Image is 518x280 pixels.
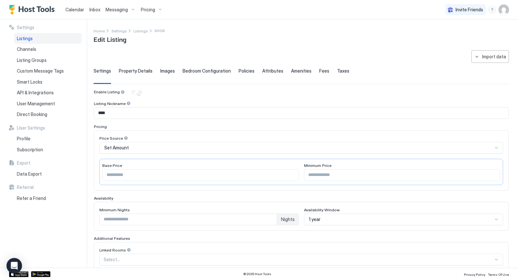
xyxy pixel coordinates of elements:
[119,68,152,74] span: Property Details
[304,163,332,168] span: Minimum Price
[65,7,84,12] span: Calendar
[94,29,105,33] span: Home
[17,136,30,142] span: Profile
[464,273,485,276] span: Privacy Policy
[243,272,271,276] span: © 2025 Host Tools
[309,216,321,222] span: 1 year
[104,145,129,151] span: Set Amount
[337,68,349,74] span: Taxes
[14,98,82,109] a: User Management
[488,271,509,277] a: Terms Of Use
[17,160,30,166] span: Export
[141,7,155,13] span: Pricing
[111,27,127,34] div: Breadcrumb
[94,236,130,241] span: Additional Features
[14,33,82,44] a: Listings
[17,184,34,190] span: Referral
[17,195,46,201] span: Refer a Friend
[100,214,277,225] input: Input Field
[14,87,82,98] a: API & Integrations
[65,6,84,13] a: Calendar
[17,68,64,74] span: Custom Message Tags
[488,273,509,276] span: Terms Of Use
[133,29,148,33] span: Listings
[154,28,165,33] span: Breadcrumb
[133,27,148,34] div: Breadcrumb
[94,124,107,129] span: Pricing
[17,25,34,30] span: Settings
[94,27,105,34] div: Breadcrumb
[14,144,82,155] a: Subscription
[464,271,485,277] a: Privacy Policy
[14,193,82,204] a: Refer a Friend
[304,207,340,212] span: Availability Window
[31,271,51,277] a: Google Play Store
[106,7,128,13] span: Messaging
[14,109,82,120] a: Direct Booking
[94,196,113,201] span: Availability
[99,248,126,252] span: Linked Rooms
[89,6,100,13] a: Inbox
[291,68,311,74] span: Amenities
[17,46,36,52] span: Channels
[17,125,45,131] span: User Settings
[17,171,42,177] span: Data Export
[183,68,231,74] span: Bedroom Configuration
[133,27,148,34] a: Listings
[111,29,127,33] span: Settings
[488,6,496,14] div: menu
[281,216,295,222] span: Nights
[160,68,175,74] span: Images
[14,44,82,55] a: Channels
[6,258,22,274] div: Open Intercom Messenger
[14,65,82,76] a: Custom Message Tags
[94,68,111,74] span: Settings
[456,7,483,13] span: Invite Friends
[17,111,47,117] span: Direct Booking
[17,147,43,153] span: Subscription
[102,163,122,168] span: Base Price
[9,5,58,15] a: Host Tools Logo
[99,207,130,212] span: Minimum Nights
[99,136,123,141] span: Price Source
[304,169,500,181] input: Input Field
[319,68,329,74] span: Fees
[17,79,42,85] span: Smart Locks
[471,50,509,63] button: Import data
[482,53,506,60] div: Import data
[9,271,28,277] a: App Store
[14,133,82,144] a: Profile
[94,108,508,119] input: Input Field
[94,89,120,94] span: Enable Listing
[94,34,126,44] span: Edit Listing
[94,27,105,34] a: Home
[14,55,82,66] a: Listing Groups
[94,101,126,106] span: Listing Nickname
[17,90,54,96] span: API & Integrations
[14,76,82,87] a: Smart Locks
[239,68,254,74] span: Policies
[17,36,33,41] span: Listings
[262,68,283,74] span: Attributes
[14,169,82,180] a: Data Export
[17,101,55,107] span: User Management
[111,27,127,34] a: Settings
[17,57,47,63] span: Listing Groups
[89,7,100,12] span: Inbox
[499,5,509,15] div: User profile
[103,169,298,181] input: Input Field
